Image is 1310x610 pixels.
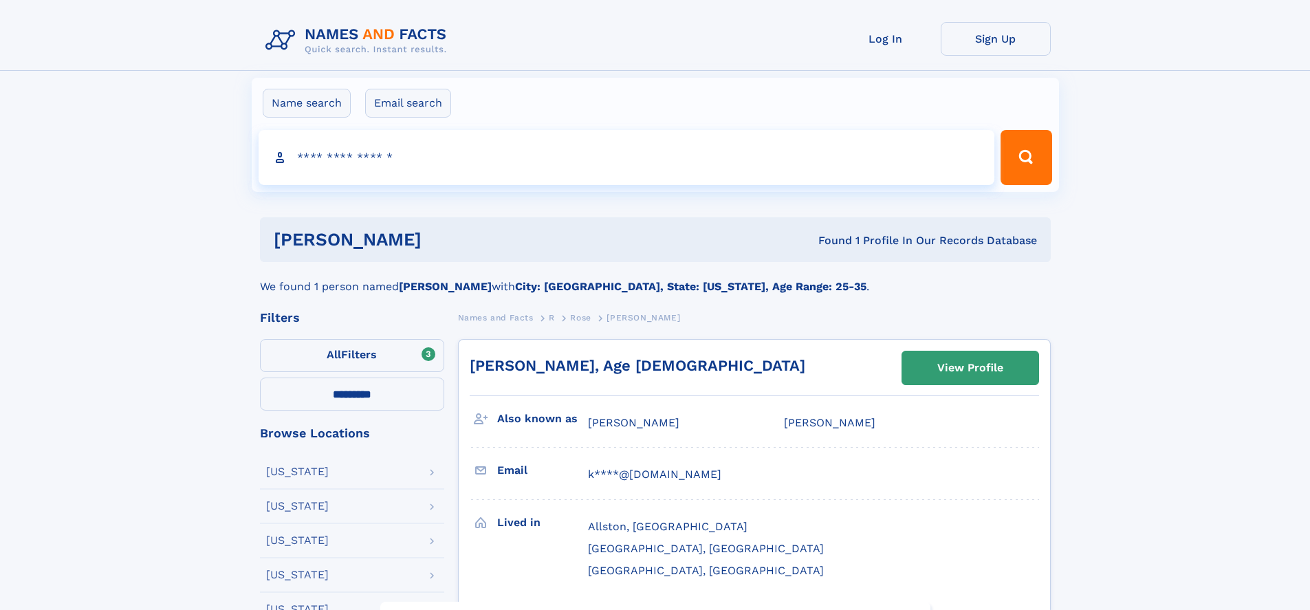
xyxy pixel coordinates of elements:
h3: Lived in [497,511,588,534]
b: [PERSON_NAME] [399,280,492,293]
span: Rose [570,313,591,323]
a: Log In [831,22,941,56]
a: [PERSON_NAME], Age [DEMOGRAPHIC_DATA] [470,357,805,374]
button: Search Button [1001,130,1051,185]
div: Browse Locations [260,427,444,439]
h3: Also known as [497,407,588,431]
div: Filters [260,312,444,324]
span: [PERSON_NAME] [607,313,680,323]
a: View Profile [902,351,1038,384]
h1: [PERSON_NAME] [274,231,620,248]
div: Found 1 Profile In Our Records Database [620,233,1037,248]
a: Names and Facts [458,309,534,326]
span: [PERSON_NAME] [588,416,679,429]
h3: Email [497,459,588,482]
label: Name search [263,89,351,118]
div: [US_STATE] [266,569,329,580]
div: [US_STATE] [266,535,329,546]
div: View Profile [937,352,1003,384]
span: [GEOGRAPHIC_DATA], [GEOGRAPHIC_DATA] [588,564,824,577]
label: Email search [365,89,451,118]
input: search input [259,130,995,185]
div: [US_STATE] [266,466,329,477]
b: City: [GEOGRAPHIC_DATA], State: [US_STATE], Age Range: 25-35 [515,280,866,293]
span: All [327,348,341,361]
img: Logo Names and Facts [260,22,458,59]
span: [GEOGRAPHIC_DATA], [GEOGRAPHIC_DATA] [588,542,824,555]
div: [US_STATE] [266,501,329,512]
label: Filters [260,339,444,372]
span: Allston, [GEOGRAPHIC_DATA] [588,520,747,533]
div: We found 1 person named with . [260,262,1051,295]
span: R [549,313,555,323]
a: Rose [570,309,591,326]
a: R [549,309,555,326]
span: [PERSON_NAME] [784,416,875,429]
a: Sign Up [941,22,1051,56]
